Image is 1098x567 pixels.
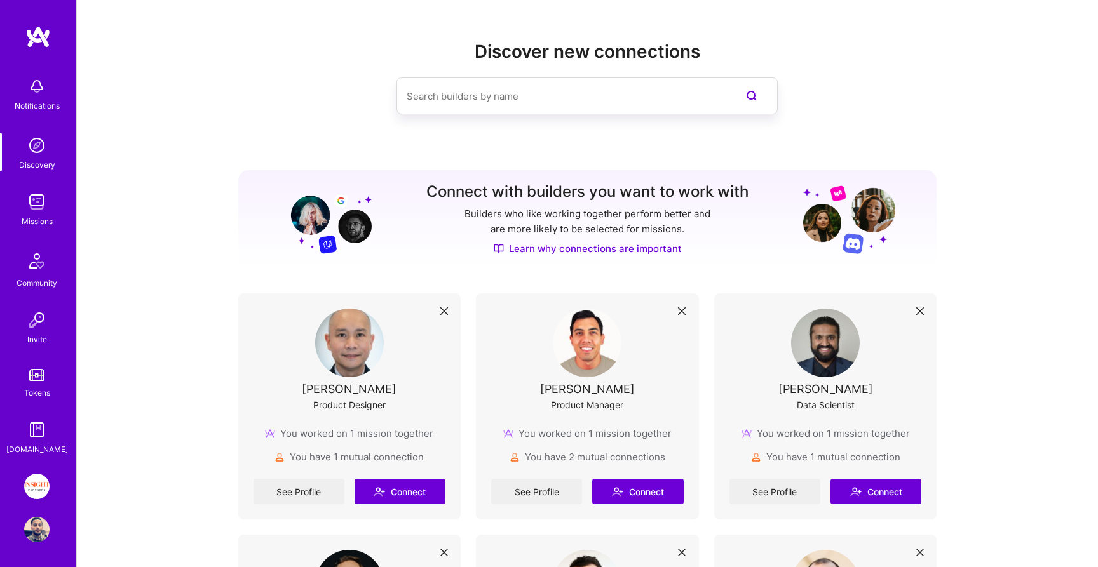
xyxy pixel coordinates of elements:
div: Discovery [19,158,55,171]
i: icon Connect [374,486,385,497]
i: icon Connect [612,486,623,497]
h2: Discover new connections [238,41,937,62]
a: See Profile [491,479,582,504]
i: icon Close [916,307,924,315]
img: mutualConnections icon [751,452,761,462]
i: icon Connect [850,486,862,497]
a: See Profile [254,479,344,504]
img: mutualConnections icon [274,452,285,462]
img: Grow your network [280,184,372,254]
img: User Avatar [791,309,860,377]
a: See Profile [729,479,820,504]
div: You have 1 mutual connection [274,450,424,464]
img: mission icon [265,429,275,439]
div: You worked on 1 mission together [503,427,672,440]
div: Product Designer [313,398,386,411]
img: User Avatar [24,517,50,542]
div: Notifications [15,99,60,112]
div: You worked on 1 mission together [265,427,433,440]
img: Grow your network [803,185,895,254]
img: mission icon [742,429,752,439]
img: User Avatar [553,309,621,377]
input: overall type: UNKNOWN_TYPE server type: NO_SERVER_DATA heuristic type: UNKNOWN_TYPE label: Search... [407,80,717,112]
i: icon SearchPurple [744,88,759,103]
h3: Connect with builders you want to work with [426,183,749,201]
img: logo [25,25,51,48]
i: icon Close [678,307,686,315]
img: Discover [494,243,504,254]
div: [DOMAIN_NAME] [6,443,68,456]
img: teamwork [24,189,50,215]
div: You have 1 mutual connection [751,450,900,464]
img: User Avatar [315,309,384,377]
div: [PERSON_NAME] [302,382,396,396]
img: Insight Partners: Data & AI - Sourcing [24,474,50,499]
p: Builders who like working together perform better and are more likely to be selected for missions. [462,206,713,237]
div: [PERSON_NAME] [540,382,635,396]
button: Connect [592,479,683,504]
i: icon Close [440,307,448,315]
div: [PERSON_NAME] [778,382,873,396]
img: mission icon [503,429,513,439]
div: You have 2 mutual connections [510,450,665,464]
img: guide book [24,417,50,443]
a: Insight Partners: Data & AI - Sourcing [21,474,53,499]
img: mutualConnections icon [510,452,520,462]
a: Learn why connections are important [494,242,682,255]
a: User Avatar [21,517,53,542]
button: Connect [830,479,921,504]
img: bell [24,74,50,99]
div: Tokens [24,386,50,399]
div: Missions [22,215,53,228]
div: Data Scientist [797,398,855,411]
i: icon Close [678,549,686,556]
div: Invite [27,333,47,346]
div: You worked on 1 mission together [742,427,910,440]
img: tokens [29,369,44,381]
button: Connect [355,479,445,504]
img: Community [22,246,52,276]
div: Community [17,276,57,290]
img: discovery [24,133,50,158]
div: Product Manager [551,398,623,411]
i: icon Close [916,549,924,556]
i: icon Close [440,549,448,556]
img: Invite [24,307,50,333]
